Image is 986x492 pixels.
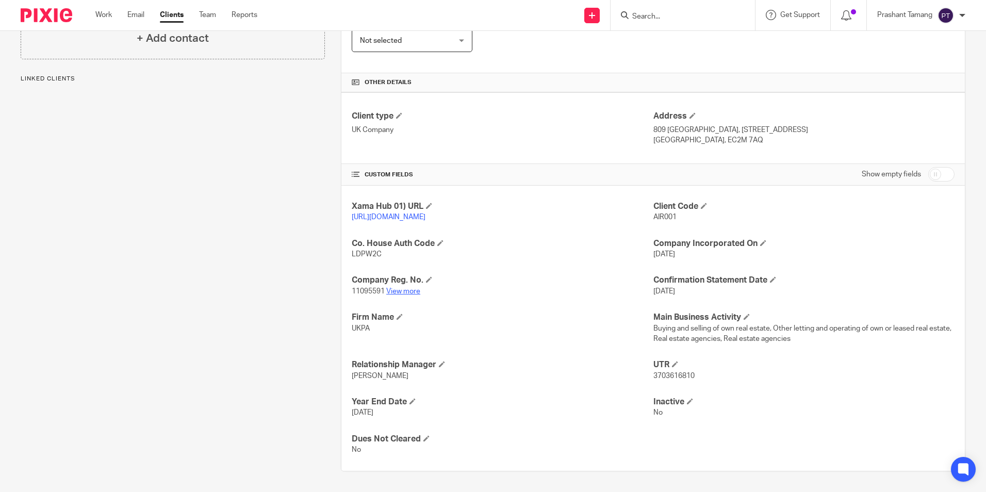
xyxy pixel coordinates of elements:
h4: Dues Not Cleared [352,434,653,445]
span: Get Support [780,11,820,19]
span: [DATE] [653,288,675,295]
h4: Inactive [653,397,955,407]
h4: Company Reg. No. [352,275,653,286]
span: UKPA [352,325,370,332]
label: Show empty fields [862,169,921,179]
a: Email [127,10,144,20]
h4: Address [653,111,955,122]
a: Clients [160,10,184,20]
span: No [352,446,361,453]
span: 11095591 [352,288,385,295]
span: Buying and selling of own real estate, Other letting and operating of own or leased real estate, ... [653,325,951,342]
span: [DATE] [352,409,373,416]
span: Not selected [360,37,402,44]
img: svg%3E [938,7,954,24]
span: [DATE] [653,251,675,258]
a: Work [95,10,112,20]
h4: Company Incorporated On [653,238,955,249]
p: UK Company [352,125,653,135]
h4: Client type [352,111,653,122]
h4: + Add contact [137,30,209,46]
input: Search [631,12,724,22]
h4: Confirmation Statement Date [653,275,955,286]
span: Other details [365,78,412,87]
span: No [653,409,663,416]
img: Pixie [21,8,72,22]
a: Team [199,10,216,20]
h4: Co. House Auth Code [352,238,653,249]
span: AIR001 [653,214,677,221]
p: Prashant Tamang [877,10,932,20]
span: 3703616810 [653,372,695,380]
p: 809 [GEOGRAPHIC_DATA], [STREET_ADDRESS] [653,125,955,135]
h4: Xama Hub 01) URL [352,201,653,212]
h4: Firm Name [352,312,653,323]
a: View more [386,288,420,295]
h4: Main Business Activity [653,312,955,323]
h4: CUSTOM FIELDS [352,171,653,179]
p: [GEOGRAPHIC_DATA], EC2M 7AQ [653,135,955,145]
span: [PERSON_NAME] [352,372,408,380]
h4: Relationship Manager [352,359,653,370]
h4: UTR [653,359,955,370]
h4: Client Code [653,201,955,212]
p: Linked clients [21,75,325,83]
a: [URL][DOMAIN_NAME] [352,214,425,221]
span: LDPW2C [352,251,382,258]
h4: Year End Date [352,397,653,407]
a: Reports [232,10,257,20]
